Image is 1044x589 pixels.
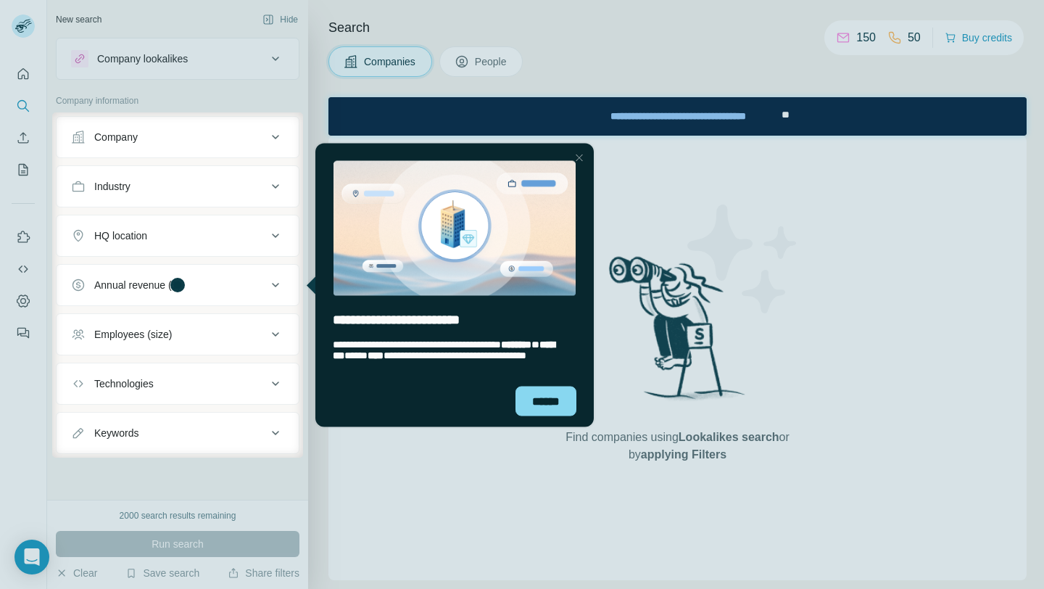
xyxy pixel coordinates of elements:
[94,376,154,391] div: Technologies
[57,366,299,401] button: Technologies
[57,120,299,155] button: Company
[57,169,299,204] button: Industry
[57,218,299,253] button: HQ location
[57,317,299,352] button: Employees (size)
[94,327,172,342] div: Employees (size)
[57,268,299,302] button: Annual revenue ($)
[94,179,130,194] div: Industry
[94,426,138,440] div: Keywords
[94,228,147,243] div: HQ location
[94,130,138,144] div: Company
[303,141,597,430] iframe: Tooltip
[94,278,181,292] div: Annual revenue ($)
[247,3,452,35] div: Upgrade plan for full access to Surfe
[57,416,299,450] button: Keywords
